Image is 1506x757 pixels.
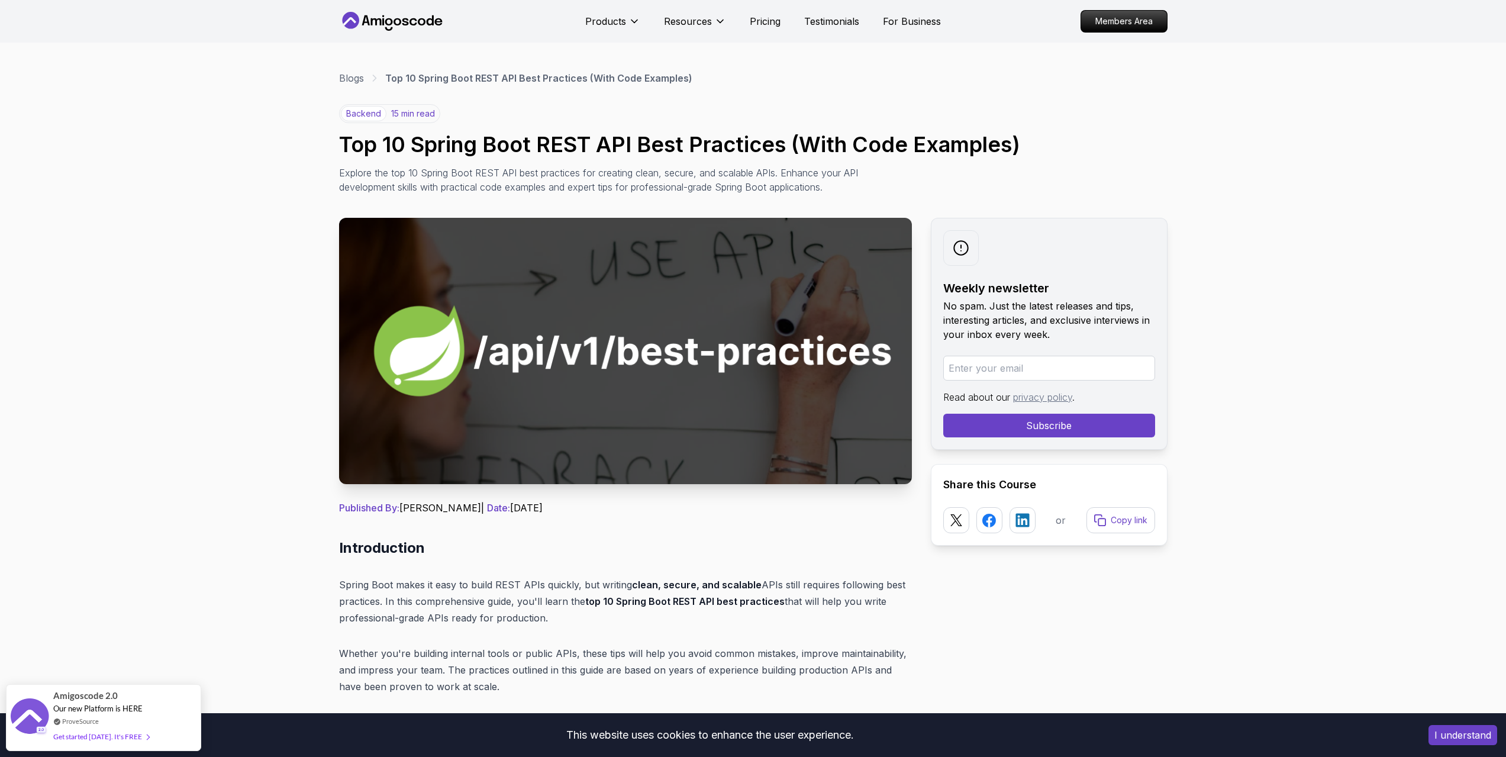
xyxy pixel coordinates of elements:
[883,14,941,28] a: For Business
[664,14,726,38] button: Resources
[487,502,510,514] span: Date:
[339,218,912,484] img: Top 10 Spring Boot REST API Best Practices (With Code Examples) thumbnail
[339,502,399,514] span: Published By:
[341,106,386,121] p: backend
[53,689,118,703] span: Amigoscode 2.0
[9,722,1411,748] div: This website uses cookies to enhance the user experience.
[53,730,149,743] div: Get started [DATE]. It's FREE
[339,501,912,515] p: [PERSON_NAME] | [DATE]
[391,108,435,120] p: 15 min read
[1081,10,1168,33] a: Members Area
[385,71,692,85] p: Top 10 Spring Boot REST API Best Practices (With Code Examples)
[339,645,912,695] p: Whether you're building internal tools or public APIs, these tips will help you avoid common mist...
[943,390,1155,404] p: Read about our .
[1081,11,1167,32] p: Members Area
[632,579,762,591] strong: clean, secure, and scalable
[62,716,99,726] a: ProveSource
[585,595,785,607] strong: top 10 Spring Boot REST API best practices
[664,14,712,28] p: Resources
[804,14,859,28] a: Testimonials
[1056,513,1066,527] p: or
[339,576,912,626] p: Spring Boot makes it easy to build REST APIs quickly, but writing APIs still requires following b...
[943,356,1155,381] input: Enter your email
[339,133,1168,156] h1: Top 10 Spring Boot REST API Best Practices (With Code Examples)
[11,698,49,737] img: provesource social proof notification image
[53,704,143,713] span: Our new Platform is HERE
[750,14,781,28] a: Pricing
[943,299,1155,342] p: No spam. Just the latest releases and tips, interesting articles, and exclusive interviews in you...
[1013,391,1072,403] a: privacy policy
[943,414,1155,437] button: Subscribe
[585,14,626,28] p: Products
[943,280,1155,297] h2: Weekly newsletter
[1111,514,1147,526] p: Copy link
[339,166,869,194] p: Explore the top 10 Spring Boot REST API best practices for creating clean, secure, and scalable A...
[1428,725,1497,745] button: Accept cookies
[339,71,364,85] a: Blogs
[943,476,1155,493] h2: Share this Course
[1086,507,1155,533] button: Copy link
[1433,683,1506,739] iframe: chat widget
[585,14,640,38] button: Products
[339,539,912,558] h2: Introduction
